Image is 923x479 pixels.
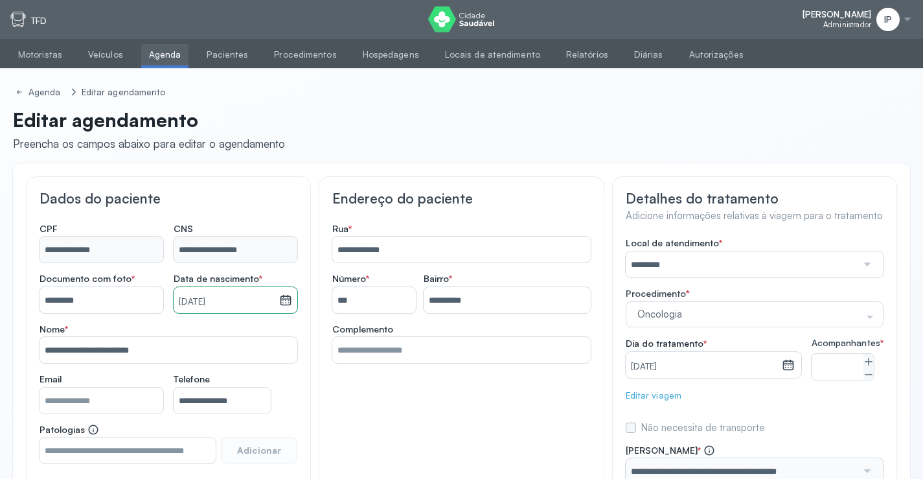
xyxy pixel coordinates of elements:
[40,273,135,285] span: Documento com foto
[626,237,722,249] span: Local de atendimento
[424,273,452,285] span: Bairro
[558,44,616,65] a: Relatórios
[626,445,715,456] span: [PERSON_NAME]
[812,338,883,349] span: Acompanhantes
[40,223,58,235] span: CPF
[174,223,193,235] span: CNS
[355,44,427,65] a: Hospedagens
[10,44,70,65] a: Motoristas
[80,44,131,65] a: Veículos
[332,323,393,335] span: Complemento
[174,273,262,285] span: Data de nascimento
[884,14,892,25] span: IP
[13,84,66,100] a: Agenda
[626,190,883,207] h3: Detalhes do tratamento
[626,390,883,401] div: Editar viagem
[13,137,285,150] div: Preencha os campos abaixo para editar o agendamento
[626,44,671,65] a: Diárias
[332,190,590,207] h3: Endereço do paciente
[266,44,344,65] a: Procedimentos
[681,44,751,65] a: Autorizações
[141,44,189,65] a: Agenda
[626,210,883,222] h4: Adicione informações relativas à viagem para o tratamento
[823,20,871,29] span: Administrador
[13,108,285,132] p: Editar agendamento
[199,44,256,65] a: Pacientes
[626,288,686,299] span: Procedimento
[40,323,68,335] span: Nome
[221,438,297,463] button: Adicionar
[40,373,62,385] span: Email
[40,424,99,436] span: Patologias
[174,373,210,385] span: Telefone
[31,16,47,27] p: TFD
[634,308,862,321] span: Oncologia
[631,360,777,373] small: [DATE]
[82,87,166,98] div: Editar agendamento
[28,87,63,98] div: Agenda
[40,190,297,207] h3: Dados do paciente
[626,338,707,349] span: Dia do tratamento
[179,296,273,309] small: [DATE]
[10,12,26,27] img: tfd.svg
[437,44,548,65] a: Locais de atendimento
[641,422,765,434] label: Não necessita de transporte
[803,9,871,20] span: [PERSON_NAME]
[79,84,168,100] a: Editar agendamento
[332,273,369,285] span: Número
[332,223,352,235] span: Rua
[428,6,495,32] img: logo do Cidade Saudável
